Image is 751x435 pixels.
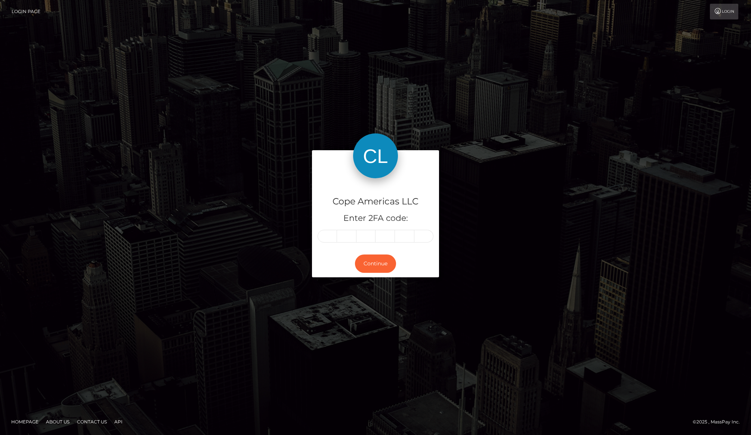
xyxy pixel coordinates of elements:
img: Cope Americas LLC [353,133,398,178]
a: About Us [43,416,72,428]
a: Homepage [8,416,41,428]
a: Contact Us [74,416,110,428]
button: Continue [355,254,396,273]
div: © 2025 , MassPay Inc. [693,418,745,426]
a: API [111,416,126,428]
a: Login Page [12,4,40,19]
h4: Cope Americas LLC [318,195,433,208]
h5: Enter 2FA code: [318,213,433,224]
a: Login [710,4,738,19]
